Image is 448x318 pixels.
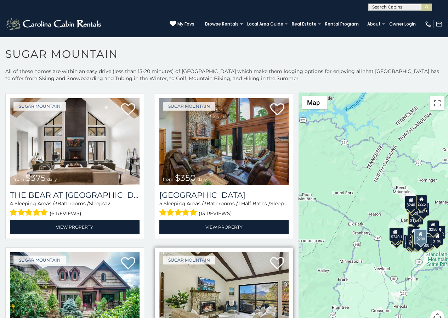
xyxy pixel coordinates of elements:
span: 3 [204,200,206,207]
a: [GEOGRAPHIC_DATA] [159,190,289,200]
span: 5 [159,200,162,207]
span: $350 [175,173,196,183]
div: $190 [407,226,419,240]
button: Change map style [302,96,327,109]
a: Rental Program [322,19,362,29]
div: $125 [417,202,429,216]
div: $195 [423,234,435,247]
a: The Bear At [GEOGRAPHIC_DATA] [10,190,140,200]
span: 4 [10,200,13,207]
h3: The Bear At Sugar Mountain [10,190,140,200]
a: Add to favorites [121,102,135,117]
span: 12 [287,200,292,207]
a: View Property [10,220,140,234]
span: $375 [25,173,46,183]
a: Add to favorites [270,256,284,271]
div: $350 [412,235,424,248]
span: 1 Half Baths / [238,200,270,207]
div: $240 [405,196,417,209]
img: Grouse Moor Lodge [159,98,289,185]
a: Add to favorites [270,102,284,117]
a: My Favs [170,21,194,28]
a: About [364,19,384,29]
a: View Property [159,220,289,234]
div: $155 [433,225,446,239]
span: daily [47,177,57,182]
span: daily [197,177,207,182]
button: Toggle fullscreen view [430,96,444,110]
a: Browse Rentals [202,19,242,29]
a: Owner Login [386,19,419,29]
div: $250 [427,220,439,234]
a: Sugar Mountain [13,256,66,264]
div: $225 [415,195,427,208]
div: Sleeping Areas / Bathrooms / Sleeps: [159,200,289,218]
div: $190 [431,232,443,245]
a: Grouse Moor Lodge from $350 daily [159,98,289,185]
div: $1,095 [408,211,423,225]
img: The Bear At Sugar Mountain [10,98,140,185]
span: 12 [106,200,110,207]
div: $240 [389,228,401,241]
a: Add to favorites [121,256,135,271]
span: from [13,177,24,182]
a: Sugar Mountain [163,102,215,111]
h3: Grouse Moor Lodge [159,190,289,200]
a: Real Estate [288,19,320,29]
a: Sugar Mountain [163,256,215,264]
span: Map [307,99,320,106]
div: Sleeping Areas / Bathrooms / Sleeps: [10,200,140,218]
div: $200 [414,229,427,244]
img: phone-regular-white.png [425,21,432,28]
img: White-1-2.png [5,17,103,31]
a: The Bear At Sugar Mountain from $375 daily [10,98,140,185]
span: (13 reviews) [199,209,232,218]
span: 3 [55,200,57,207]
div: $300 [408,227,420,240]
img: mail-regular-white.png [436,21,443,28]
div: $175 [407,234,419,248]
span: My Favs [177,21,194,27]
span: (6 reviews) [50,209,81,218]
span: from [163,177,174,182]
a: Local Area Guide [244,19,287,29]
div: $155 [406,235,418,249]
a: Sugar Mountain [13,102,66,111]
